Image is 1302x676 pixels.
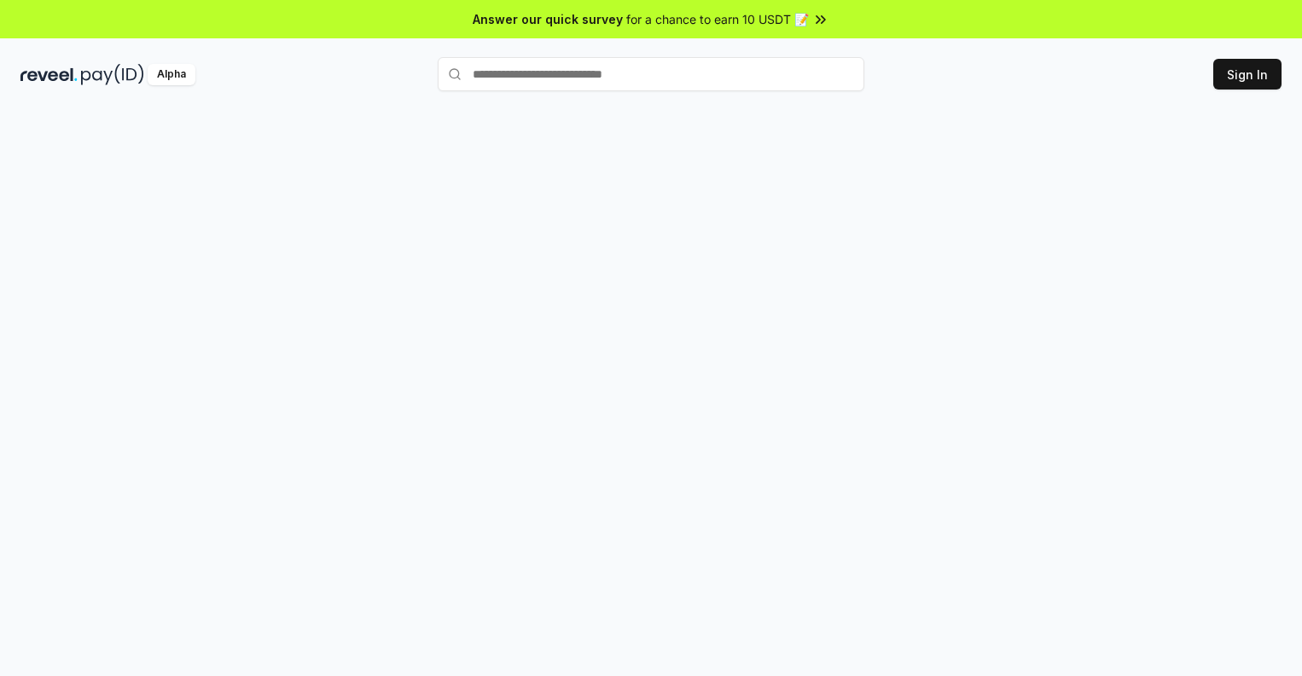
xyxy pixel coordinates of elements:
[473,10,623,28] span: Answer our quick survey
[81,64,144,85] img: pay_id
[626,10,809,28] span: for a chance to earn 10 USDT 📝
[20,64,78,85] img: reveel_dark
[148,64,195,85] div: Alpha
[1213,59,1282,90] button: Sign In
